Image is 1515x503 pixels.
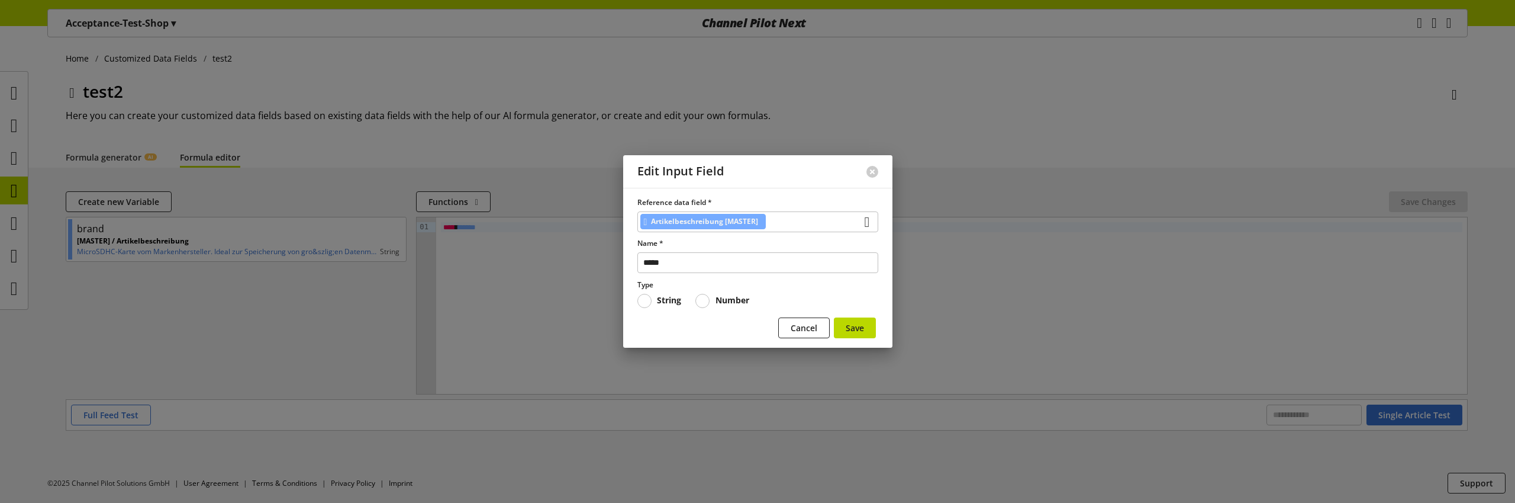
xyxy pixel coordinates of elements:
h2: Edit Input Field [637,165,724,178]
span: Cancel [791,322,817,334]
button: Save [834,318,876,338]
b: String [657,294,681,306]
span: Name * [637,238,663,248]
span: Save [846,322,864,334]
b: Number [715,294,749,306]
span: Artikelbeschreibung [MASTER] [651,214,758,229]
label: Type [637,280,878,290]
button: Cancel [778,318,830,338]
label: Reference data field * [637,197,878,208]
